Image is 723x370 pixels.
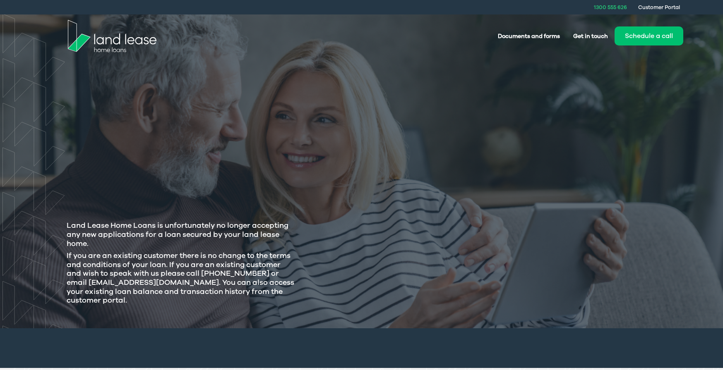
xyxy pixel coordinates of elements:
a: Documents and forms [491,29,567,44]
h3: Land Lease Home Loans is unfortunately no longer accepting any new applications for a loan secure... [67,221,295,248]
a: 1300 555 626 [594,4,627,11]
h3: If you are an existing customer there is no change to the terms and conditions of your loan. If y... [67,251,295,305]
a: Get in touch [567,29,615,44]
a: Customer Portal [638,4,680,11]
img: Land Lease Home Loans [68,20,156,52]
button: Schedule a call [615,26,683,45]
